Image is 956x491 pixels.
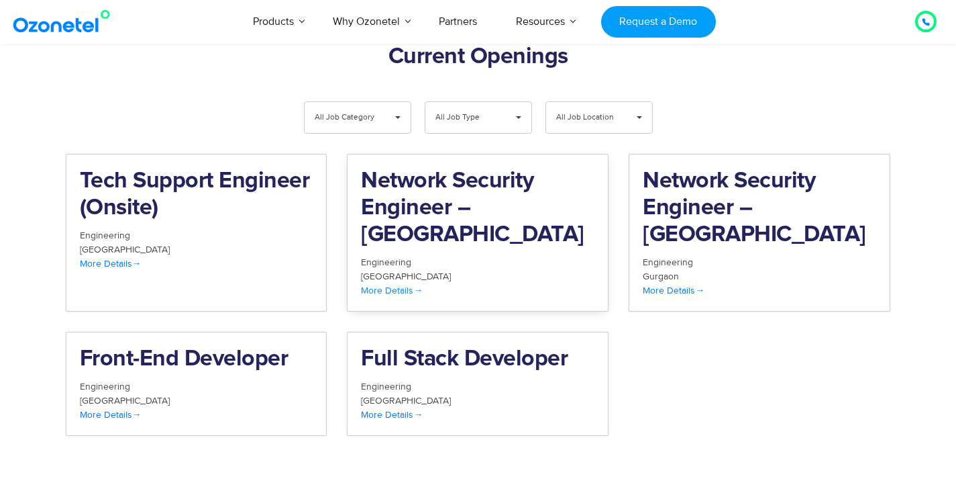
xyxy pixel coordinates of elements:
[385,102,411,133] span: ▾
[601,6,716,38] a: Request a Demo
[347,332,608,436] a: Full Stack Developer Engineering [GEOGRAPHIC_DATA] More Details
[347,154,608,312] a: Network Security Engineer – [GEOGRAPHIC_DATA] Engineering [GEOGRAPHIC_DATA] More Details
[80,381,130,392] span: Engineering
[66,332,327,436] a: Front-End Developer Engineering [GEOGRAPHIC_DATA] More Details
[80,168,313,222] h2: Tech Support Engineer (Onsite)
[643,257,693,268] span: Engineering
[361,168,594,249] h2: Network Security Engineer – [GEOGRAPHIC_DATA]
[66,154,327,312] a: Tech Support Engineer (Onsite) Engineering [GEOGRAPHIC_DATA] More Details
[80,409,142,420] span: More Details
[435,102,499,133] span: All Job Type
[66,44,891,71] h2: Current Openings
[80,258,142,269] span: More Details
[80,230,130,241] span: Engineering
[361,271,451,282] span: [GEOGRAPHIC_DATA]
[361,381,411,392] span: Engineering
[361,395,451,406] span: [GEOGRAPHIC_DATA]
[556,102,620,133] span: All Job Location
[361,409,423,420] span: More Details
[361,285,423,296] span: More Details
[629,154,890,312] a: Network Security Engineer – [GEOGRAPHIC_DATA] Engineering Gurgaon More Details
[506,102,531,133] span: ▾
[361,346,594,373] h2: Full Stack Developer
[627,102,652,133] span: ▾
[80,244,170,255] span: [GEOGRAPHIC_DATA]
[315,102,378,133] span: All Job Category
[80,395,170,406] span: [GEOGRAPHIC_DATA]
[80,346,313,373] h2: Front-End Developer
[361,257,411,268] span: Engineering
[643,285,704,296] span: More Details
[643,271,679,282] span: Gurgaon
[643,168,876,249] h2: Network Security Engineer – [GEOGRAPHIC_DATA]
